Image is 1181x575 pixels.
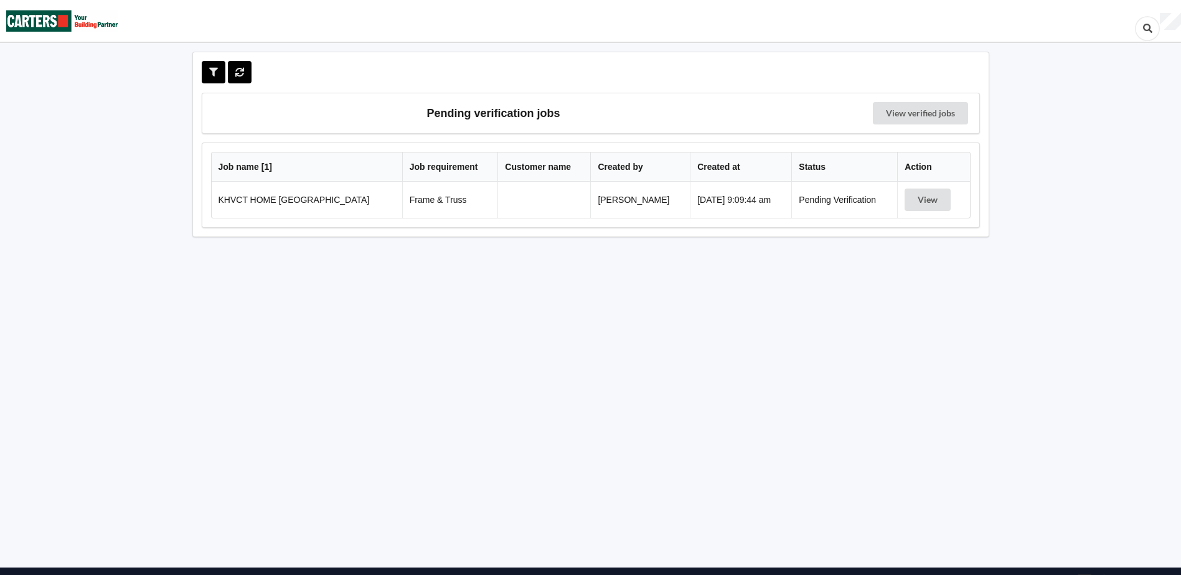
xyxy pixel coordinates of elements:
[1160,13,1181,30] div: User Profile
[690,152,791,182] th: Created at
[690,182,791,218] td: [DATE] 9:09:44 am
[212,182,402,218] td: KHVCT HOME [GEOGRAPHIC_DATA]
[590,182,690,218] td: [PERSON_NAME]
[212,152,402,182] th: Job name [ 1 ]
[873,102,968,124] a: View verified jobs
[6,1,118,41] img: Carters
[791,152,897,182] th: Status
[497,152,590,182] th: Customer name
[211,102,776,124] h3: Pending verification jobs
[905,195,953,205] a: View
[905,189,951,211] button: View
[897,152,969,182] th: Action
[791,182,897,218] td: Pending Verification
[590,152,690,182] th: Created by
[402,182,498,218] td: Frame & Truss
[402,152,498,182] th: Job requirement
